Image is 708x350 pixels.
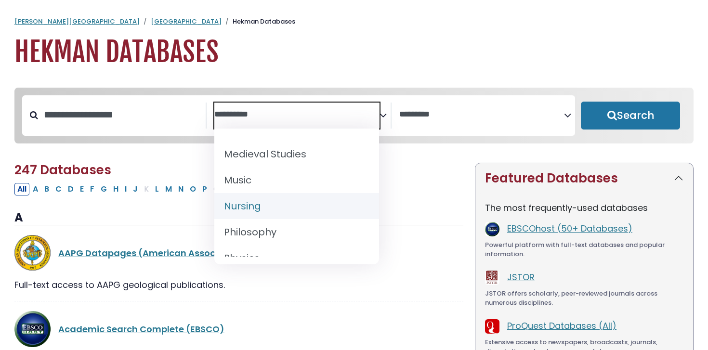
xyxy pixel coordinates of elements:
[507,320,616,332] a: ProQuest Databases (All)
[199,183,210,195] button: Filter Results P
[214,167,379,193] li: Music
[98,183,110,195] button: Filter Results G
[77,183,87,195] button: Filter Results E
[14,211,463,225] h3: A
[38,107,206,123] input: Search database by title or keyword
[14,17,694,26] nav: breadcrumb
[152,183,162,195] button: Filter Results L
[222,17,295,26] li: Hekman Databases
[14,183,29,195] button: All
[175,183,186,195] button: Filter Results N
[214,219,379,245] li: Philosophy
[87,183,97,195] button: Filter Results F
[14,182,340,194] div: Alpha-list to filter by first letter of database name
[214,110,379,120] textarea: Search
[122,183,130,195] button: Filter Results I
[30,183,41,195] button: Filter Results A
[485,201,683,214] p: The most frequently-used databases
[187,183,199,195] button: Filter Results O
[14,17,140,26] a: [PERSON_NAME][GEOGRAPHIC_DATA]
[507,271,535,283] a: JSTOR
[151,17,222,26] a: [GEOGRAPHIC_DATA]
[214,193,379,219] li: Nursing
[52,183,65,195] button: Filter Results C
[14,36,694,68] h1: Hekman Databases
[581,102,680,130] button: Submit for Search Results
[162,183,175,195] button: Filter Results M
[399,110,564,120] textarea: Search
[485,240,683,259] div: Powerful platform with full-text databases and popular information.
[41,183,52,195] button: Filter Results B
[65,183,77,195] button: Filter Results D
[58,323,224,335] a: Academic Search Complete (EBSCO)
[14,161,111,179] span: 247 Databases
[110,183,121,195] button: Filter Results H
[214,141,379,167] li: Medieval Studies
[507,222,632,234] a: EBSCOhost (50+ Databases)
[475,163,693,194] button: Featured Databases
[485,289,683,308] div: JSTOR offers scholarly, peer-reviewed journals across numerous disciplines.
[58,247,356,259] a: AAPG Datapages (American Association of Petroleum Geologists)
[14,88,694,143] nav: Search filters
[214,245,379,271] li: Physics
[130,183,141,195] button: Filter Results J
[14,278,463,291] div: Full-text access to AAPG geological publications.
